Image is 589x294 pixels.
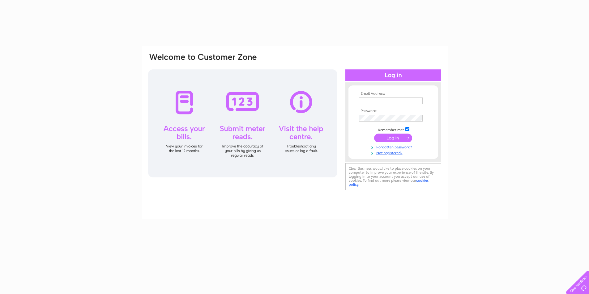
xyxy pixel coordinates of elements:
[359,144,429,150] a: Forgotten password?
[357,126,429,132] td: Remember me?
[349,178,429,187] a: cookies policy
[357,92,429,96] th: Email Address:
[357,109,429,113] th: Password:
[345,163,441,190] div: Clear Business would like to place cookies on your computer to improve your experience of the sit...
[374,134,412,142] input: Submit
[359,150,429,155] a: Not registered?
